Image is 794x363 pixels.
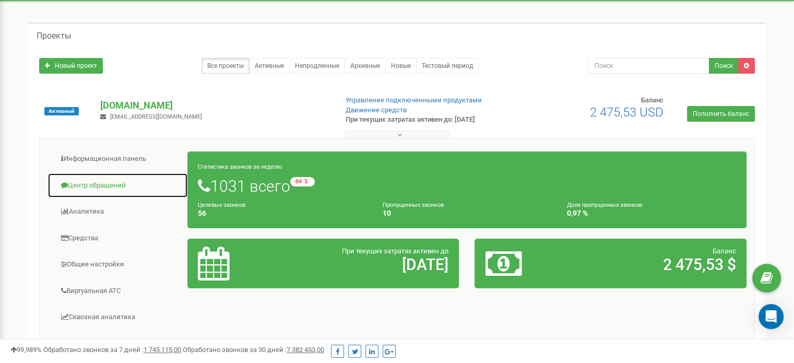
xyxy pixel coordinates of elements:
[342,247,448,255] span: При текущих затратах активен до
[198,177,736,195] h1: 1031 всего
[687,106,755,122] a: Пополнить баланс
[48,226,188,251] a: Средства
[383,209,552,217] h4: 10
[48,278,188,304] a: Виртуальная АТС
[289,58,345,74] a: Непродленные
[567,209,736,217] h4: 0,97 %
[287,346,324,354] u: 7 382 453,00
[198,202,245,208] small: Целевых звонков
[48,173,188,198] a: Центр обращений
[567,202,642,208] small: Доля пропущенных звонков
[202,58,250,74] a: Все проекты
[39,58,103,74] a: Новый проект
[100,99,328,112] p: [DOMAIN_NAME]
[574,256,736,273] h2: 2 475,53 $
[346,106,407,114] a: Движение средств
[48,252,188,277] a: Общие настройки
[641,96,663,104] span: Баланс
[588,58,709,74] input: Поиск
[110,113,202,120] span: [EMAIL_ADDRESS][DOMAIN_NAME]
[416,58,479,74] a: Тестовый период
[709,58,739,74] button: Поиск
[198,163,282,170] small: Статистика звонков за неделю
[48,331,188,357] a: Коллбек
[385,58,417,74] a: Новые
[44,107,79,115] span: Активный
[590,105,663,120] span: 2 475,53 USD
[346,96,482,104] a: Управление подключенными продуктами
[198,209,367,217] h4: 56
[48,146,188,172] a: Информационная панель
[48,305,188,330] a: Сквозная аналитика
[10,346,42,354] span: 99,989%
[43,346,181,354] span: Обработано звонков за 7 дней :
[287,256,448,273] h2: [DATE]
[346,115,513,125] p: При текущих затратах активен до: [DATE]
[759,304,784,329] div: Open Intercom Messenger
[249,58,290,74] a: Активные
[345,58,386,74] a: Архивные
[290,177,315,186] small: -84
[37,31,71,41] h5: Проекты
[183,346,324,354] span: Обработано звонков за 30 дней :
[144,346,181,354] u: 1 745 115,00
[383,202,444,208] small: Пропущенных звонков
[48,199,188,225] a: Аналитика
[713,247,736,255] span: Баланс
